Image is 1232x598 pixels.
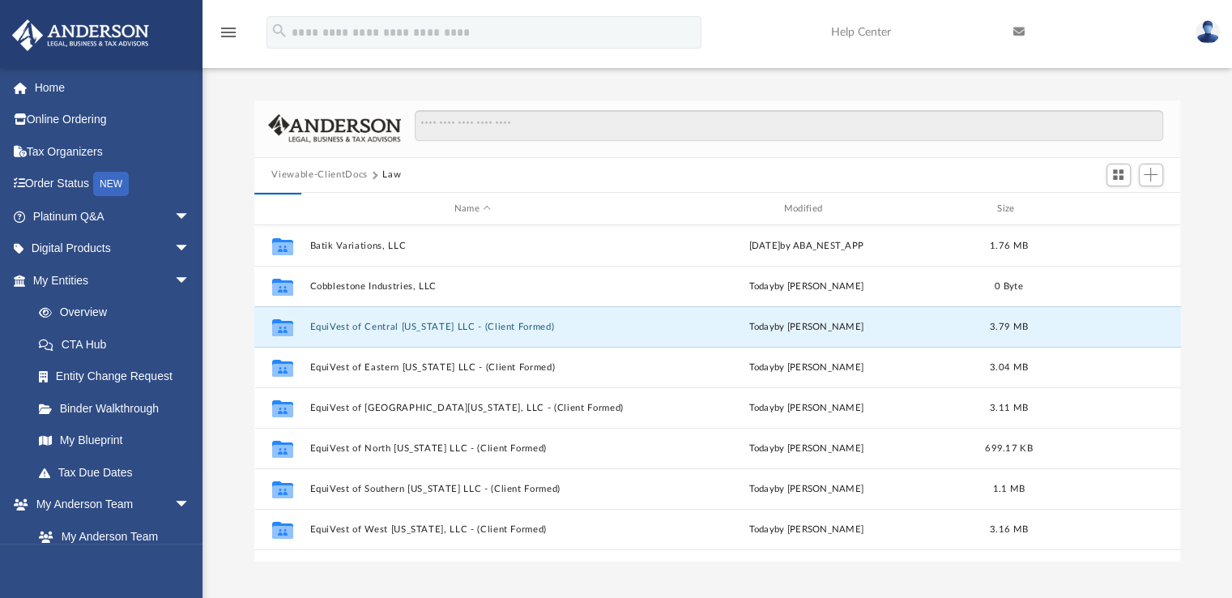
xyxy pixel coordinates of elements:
a: Entity Change Request [23,361,215,393]
div: by [PERSON_NAME] [643,361,970,375]
span: today [748,282,774,291]
i: search [271,22,288,40]
span: today [748,404,774,412]
i: menu [219,23,238,42]
a: My Blueprint [23,425,207,457]
span: arrow_drop_down [174,489,207,522]
div: NEW [93,172,129,196]
button: EquiVest of Southern [US_STATE] LLC - (Client Formed) [309,484,636,494]
div: Name [309,202,635,216]
button: EquiVest of Central [US_STATE] LLC - (Client Formed) [309,322,636,332]
span: today [748,363,774,372]
div: Size [976,202,1041,216]
a: Home [11,71,215,104]
a: menu [219,31,238,42]
span: 3.11 MB [990,404,1028,412]
button: Batik Variations, LLC [309,241,636,251]
a: My Anderson Teamarrow_drop_down [11,489,207,521]
div: by [PERSON_NAME] [643,523,970,537]
div: by [PERSON_NAME] [643,280,970,294]
span: 3.04 MB [990,363,1028,372]
div: by [PERSON_NAME] [643,401,970,416]
a: Binder Walkthrough [23,392,215,425]
button: EquiVest of West [US_STATE], LLC - (Client Formed) [309,524,636,535]
span: 0 Byte [995,282,1023,291]
button: EquiVest of Eastern [US_STATE] LLC - (Client Formed) [309,362,636,373]
span: 1.76 MB [990,241,1028,250]
span: arrow_drop_down [174,264,207,297]
a: My Anderson Team [23,520,198,553]
a: My Entitiesarrow_drop_down [11,264,215,297]
a: Digital Productsarrow_drop_down [11,233,215,265]
button: EquiVest of [GEOGRAPHIC_DATA][US_STATE], LLC - (Client Formed) [309,403,636,413]
a: Online Ordering [11,104,215,136]
span: 3.16 MB [990,525,1028,534]
span: today [748,322,774,331]
button: Switch to Grid View [1106,164,1131,186]
a: Tax Organizers [11,135,215,168]
div: by [PERSON_NAME] [643,320,970,335]
button: EquiVest of North [US_STATE] LLC - (Client Formed) [309,443,636,454]
img: User Pic [1196,20,1220,44]
button: Cobblestone Industries, LLC [309,281,636,292]
button: Law [382,168,401,182]
img: Anderson Advisors Platinum Portal [7,19,154,51]
input: Search files and folders [415,110,1162,141]
a: Platinum Q&Aarrow_drop_down [11,200,215,233]
span: 1.1 MB [992,485,1025,493]
a: Overview [23,297,215,329]
button: Add [1139,164,1163,186]
div: id [261,202,301,216]
a: CTA Hub [23,328,215,361]
div: by [PERSON_NAME] [643,482,970,497]
div: [DATE] by ABA_NEST_APP [643,239,970,254]
span: arrow_drop_down [174,200,207,233]
a: Tax Due Dates [23,456,215,489]
div: id [1048,202,1162,216]
div: by [PERSON_NAME] [643,442,970,456]
span: 3.79 MB [990,322,1028,331]
span: 699.17 KB [985,444,1032,453]
span: today [748,525,774,534]
span: today [748,444,774,453]
span: arrow_drop_down [174,233,207,266]
div: Modified [642,202,969,216]
button: Viewable-ClientDocs [271,168,367,182]
a: Order StatusNEW [11,168,215,201]
span: today [748,485,774,493]
div: grid [254,225,1181,561]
